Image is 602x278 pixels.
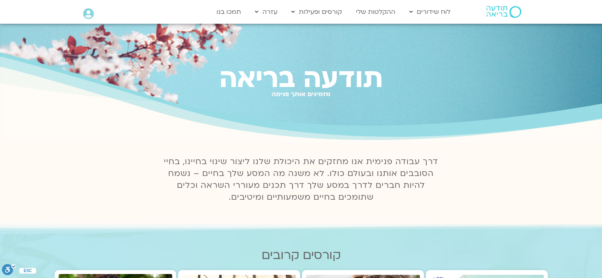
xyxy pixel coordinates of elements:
a: עזרה [251,4,281,19]
a: תמכו בנו [213,4,245,19]
img: תודעה בריאה [486,6,521,18]
p: דרך עבודה פנימית אנו מחזקים את היכולת שלנו ליצור שינוי בחיינו, בחיי הסובבים אותנו ובעולם כולו. לא... [160,156,443,203]
a: ההקלטות שלי [352,4,399,19]
a: לוח שידורים [405,4,454,19]
a: קורסים ופעילות [287,4,346,19]
h2: קורסים קרובים [55,248,548,262]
